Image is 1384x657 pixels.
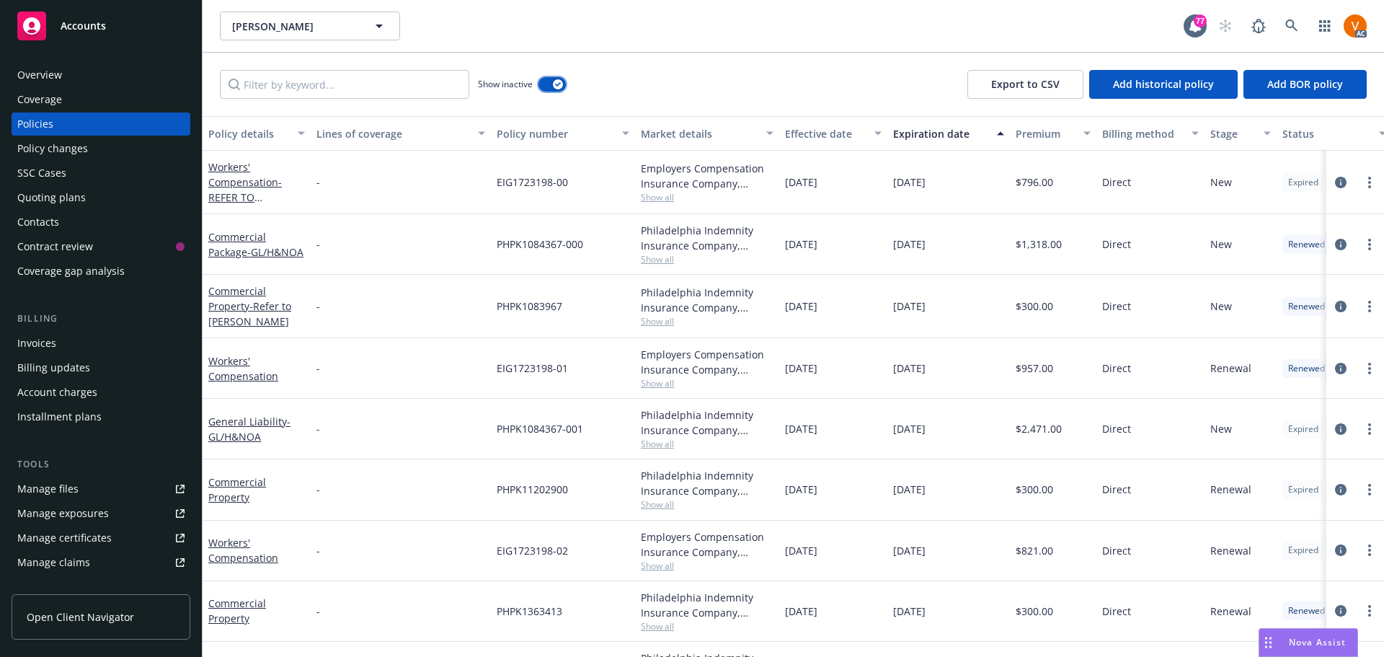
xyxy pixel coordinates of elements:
span: [DATE] [785,604,817,619]
div: Lines of coverage [316,126,469,141]
span: Renewed [1288,238,1325,251]
span: EIG1723198-02 [497,543,568,558]
span: [DATE] [785,543,817,558]
button: Policy details [203,116,311,151]
button: Premium [1010,116,1096,151]
span: Show all [641,498,773,511]
a: circleInformation [1332,542,1349,559]
button: Expiration date [887,116,1010,151]
button: Billing method [1096,116,1205,151]
button: Add BOR policy [1243,70,1367,99]
a: Accounts [12,6,190,46]
span: New [1210,421,1232,436]
a: Contacts [12,211,190,234]
span: $821.00 [1016,543,1053,558]
span: PHPK1083967 [497,299,562,314]
button: Policy number [491,116,635,151]
span: Expired [1288,423,1318,436]
div: Contract review [17,235,93,258]
span: [DATE] [893,421,926,436]
span: Renewal [1210,361,1251,376]
span: Renewal [1210,482,1251,497]
div: Manage files [17,477,79,501]
div: Philadelphia Indemnity Insurance Company, [GEOGRAPHIC_DATA] Insurance Companies [641,407,773,438]
a: more [1361,602,1378,619]
a: circleInformation [1332,174,1349,191]
a: more [1361,420,1378,438]
a: Workers' Compensation [208,354,278,383]
div: Overview [17,63,62,87]
span: Add BOR policy [1267,77,1343,91]
a: Overview [12,63,190,87]
span: $957.00 [1016,361,1053,376]
span: Renewed [1288,362,1325,375]
span: [DATE] [893,543,926,558]
div: Status [1282,126,1370,141]
span: - GL/H&NOA [208,415,290,444]
div: Policy changes [17,137,88,160]
a: circleInformation [1332,602,1349,619]
div: Contacts [17,211,59,234]
span: [DATE] [893,237,926,252]
div: Coverage [17,88,62,111]
span: $300.00 [1016,604,1053,619]
span: [DATE] [785,361,817,376]
span: Accounts [61,20,106,32]
a: Manage exposures [12,502,190,525]
a: Workers' Compensation [208,160,289,219]
a: General Liability [208,415,290,444]
a: circleInformation [1332,360,1349,377]
a: Coverage gap analysis [12,260,190,283]
a: Commercial Property [208,284,291,328]
a: Contract review [12,235,190,258]
span: Direct [1102,421,1131,436]
a: more [1361,360,1378,377]
span: - Refer to [PERSON_NAME] [208,299,291,328]
span: [DATE] [785,299,817,314]
a: Commercial Package [208,230,303,259]
button: Market details [635,116,779,151]
span: Show all [641,560,773,572]
a: circleInformation [1332,481,1349,498]
div: Manage BORs [17,576,85,599]
a: circleInformation [1332,236,1349,253]
a: Manage files [12,477,190,501]
div: Quoting plans [17,186,86,209]
a: Policies [12,113,190,136]
span: Expired [1288,483,1318,496]
span: - [316,421,320,436]
div: Billing updates [17,356,90,379]
span: EIG1723198-00 [497,175,568,190]
div: Market details [641,126,758,141]
a: more [1361,481,1378,498]
span: [DATE] [785,175,817,190]
div: Invoices [17,332,56,355]
div: Effective date [785,126,866,141]
span: Expired [1288,544,1318,557]
span: PHPK1084367-000 [497,237,583,252]
a: Commercial Property [208,596,266,625]
span: Export to CSV [991,77,1060,91]
a: more [1361,174,1378,191]
a: Switch app [1310,12,1339,40]
a: more [1361,298,1378,315]
div: Billing method [1102,126,1183,141]
button: Export to CSV [967,70,1083,99]
a: Billing updates [12,356,190,379]
span: Direct [1102,175,1131,190]
div: Policy details [208,126,289,141]
button: Add historical policy [1089,70,1238,99]
span: Direct [1102,482,1131,497]
div: Policy number [497,126,613,141]
span: Show inactive [478,78,533,90]
span: Open Client Navigator [27,609,134,625]
span: [DATE] [893,361,926,376]
input: Filter by keyword... [220,70,469,99]
span: [DATE] [893,299,926,314]
span: Show all [641,253,773,265]
span: Show all [641,438,773,450]
div: Account charges [17,381,97,404]
span: Show all [641,315,773,327]
span: Direct [1102,299,1131,314]
span: $1,318.00 [1016,237,1062,252]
